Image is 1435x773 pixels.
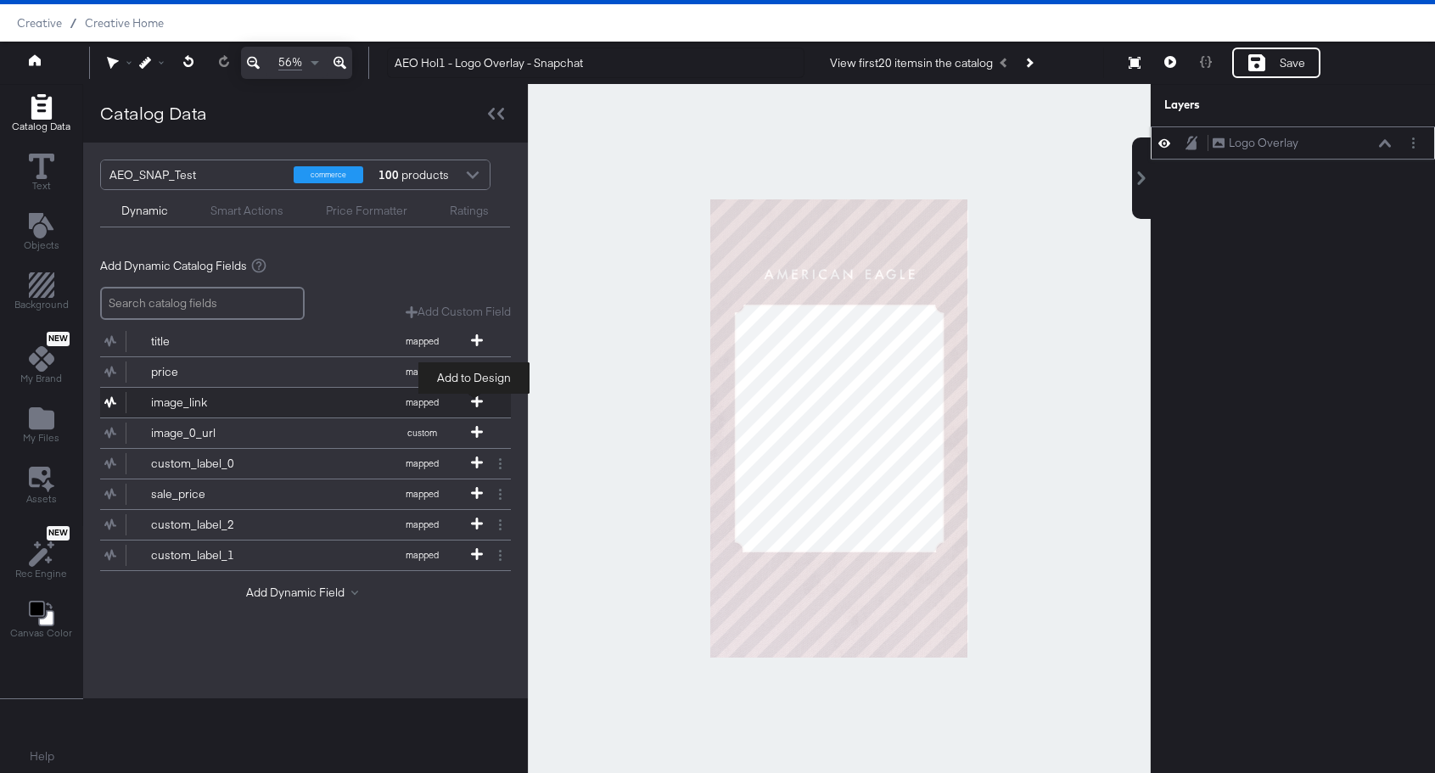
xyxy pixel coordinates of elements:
span: Background [14,298,69,311]
div: Save [1280,55,1305,71]
div: image_linkmapped [100,388,511,417]
span: 56% [278,54,302,70]
div: image_0_url [151,425,274,441]
button: titlemapped [100,327,490,356]
div: custom_label_2 [151,517,274,533]
button: NewMy Brand [10,328,72,391]
div: Layers [1164,97,1337,113]
button: Add Files [13,402,70,451]
div: Smart Actions [210,203,283,219]
div: sale_pricemapped [100,479,511,509]
div: image_link [151,395,274,411]
div: titlemapped [100,327,511,356]
button: Save [1232,48,1320,78]
button: image_0_urlcustom [100,418,490,448]
button: Add Text [14,209,70,257]
button: Add Dynamic Field [246,585,365,601]
span: custom [375,427,468,439]
div: AEO_SNAP_Test [109,160,281,189]
span: / [62,16,85,30]
div: commerce [294,166,363,183]
span: Rec Engine [15,567,67,580]
div: View first 20 items in the catalog [830,55,993,71]
button: Text [19,149,64,198]
strong: 100 [376,160,401,189]
button: Add Rectangle [2,90,81,138]
div: custom_label_0 [151,456,274,472]
div: Price Formatter [326,203,407,219]
span: Catalog Data [12,120,70,133]
button: Assets [16,462,67,511]
span: mapped [375,366,468,378]
button: Layer Options [1404,134,1422,152]
span: mapped [375,457,468,469]
span: mapped [375,488,468,500]
span: My Files [23,431,59,445]
div: sale_price [151,486,274,502]
span: New [47,333,70,344]
div: Catalog Data [100,101,207,126]
span: Canvas Color [10,626,72,640]
a: Creative Home [85,16,164,30]
span: mapped [375,396,468,408]
div: title [151,333,274,350]
div: custom_label_2mapped [100,510,511,540]
span: My Brand [20,372,62,385]
div: Logo Overlay [1229,135,1298,151]
button: custom_label_0mapped [100,449,490,479]
button: Add Rectangle [4,269,79,317]
span: Add Dynamic Catalog Fields [100,258,247,274]
a: Help [30,748,54,765]
div: products [376,160,427,189]
div: price [151,364,274,380]
button: Next Product [1017,48,1040,78]
div: Ratings [450,203,489,219]
button: Logo Overlay [1212,134,1299,152]
span: mapped [375,518,468,530]
button: Help [18,742,66,772]
input: Search catalog fields [100,287,305,320]
button: image_linkmapped [100,388,490,417]
button: pricemapped [100,357,490,387]
button: custom_label_1mapped [100,541,490,570]
div: Dynamic [121,203,168,219]
span: Creative [17,16,62,30]
span: New [47,528,70,539]
button: Add Custom Field [406,304,511,320]
button: NewRec Engine [5,522,77,585]
button: custom_label_2mapped [100,510,490,540]
span: mapped [375,549,468,561]
div: custom_label_1 [151,547,274,563]
div: image_0_urlcustom [100,418,511,448]
div: Logo OverlayLayer Options [1151,126,1435,160]
div: custom_label_0mapped [100,449,511,479]
button: sale_pricemapped [100,479,490,509]
span: Objects [24,238,59,252]
span: Assets [26,492,57,506]
span: Text [32,179,51,193]
span: mapped [375,335,468,347]
div: custom_label_1mapped [100,541,511,570]
div: pricemapped [100,357,511,387]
